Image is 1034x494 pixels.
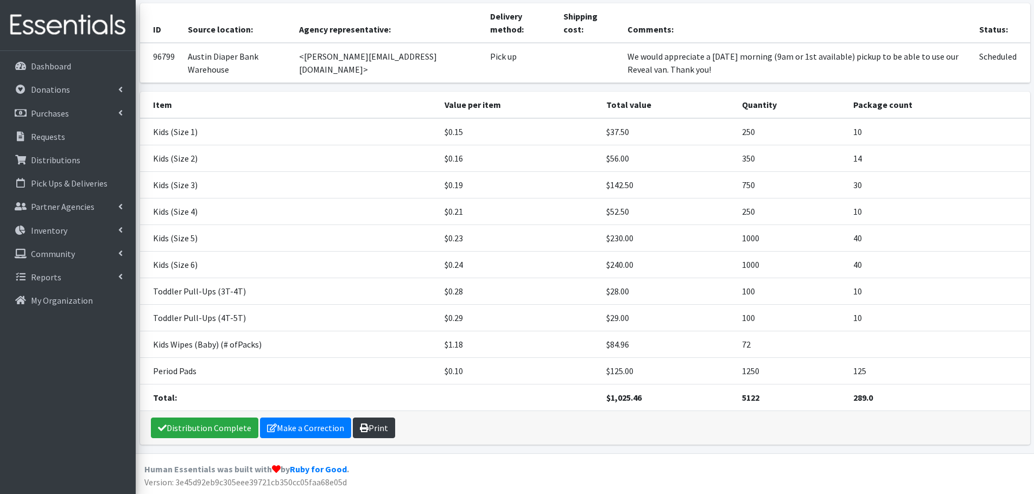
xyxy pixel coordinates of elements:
[847,145,1030,171] td: 14
[438,304,600,331] td: $0.29
[4,55,131,77] a: Dashboard
[735,92,847,118] th: Quantity
[735,171,847,198] td: 750
[557,3,621,43] th: Shipping cost:
[438,92,600,118] th: Value per item
[140,118,439,145] td: Kids (Size 1)
[735,198,847,224] td: 250
[438,145,600,171] td: $0.16
[4,7,131,43] img: HumanEssentials
[621,3,973,43] th: Comments:
[140,304,439,331] td: Toddler Pull-Ups (4T-5T)
[31,225,67,236] p: Inventory
[4,243,131,265] a: Community
[31,155,80,165] p: Distributions
[847,224,1030,251] td: 40
[853,392,873,403] strong: 289.0
[600,224,735,251] td: $230.00
[144,464,349,474] strong: Human Essentials was built with by .
[140,198,439,224] td: Kids (Size 4)
[600,251,735,278] td: $240.00
[438,251,600,278] td: $0.24
[600,198,735,224] td: $52.50
[31,178,107,189] p: Pick Ups & Deliveries
[484,3,557,43] th: Delivery method:
[742,392,759,403] strong: 5122
[140,92,439,118] th: Item
[31,295,93,306] p: My Organization
[735,304,847,331] td: 100
[140,224,439,251] td: Kids (Size 5)
[600,357,735,384] td: $125.00
[600,331,735,357] td: $84.96
[181,43,293,83] td: Austin Diaper Bank Warehouse
[260,418,351,438] a: Make a Correction
[140,357,439,384] td: Period Pads
[606,392,642,403] strong: $1,025.46
[438,357,600,384] td: $0.10
[4,102,131,124] a: Purchases
[484,43,557,83] td: Pick up
[293,43,484,83] td: <[PERSON_NAME][EMAIL_ADDRESS][DOMAIN_NAME]>
[31,248,75,259] p: Community
[4,196,131,217] a: Partner Agencies
[140,278,439,304] td: Toddler Pull-Ups (3T-4T)
[600,118,735,145] td: $37.50
[438,278,600,304] td: $0.28
[600,92,735,118] th: Total value
[438,224,600,251] td: $0.23
[353,418,395,438] a: Print
[31,84,70,95] p: Donations
[4,172,131,194] a: Pick Ups & Deliveries
[847,198,1030,224] td: 10
[735,224,847,251] td: 1000
[847,92,1030,118] th: Package count
[847,304,1030,331] td: 10
[293,3,484,43] th: Agency representative:
[735,331,847,357] td: 72
[153,392,177,403] strong: Total:
[735,118,847,145] td: 250
[31,108,69,119] p: Purchases
[140,251,439,278] td: Kids (Size 6)
[438,198,600,224] td: $0.21
[973,3,1030,43] th: Status:
[600,145,735,171] td: $56.00
[847,171,1030,198] td: 30
[144,477,347,487] span: Version: 3e45d92eb9c305eee39721cb350cc05faa68e05d
[847,118,1030,145] td: 10
[140,331,439,357] td: Kids Wipes (Baby) (# ofPacks)
[4,126,131,147] a: Requests
[4,290,131,311] a: My Organization
[4,220,131,241] a: Inventory
[438,331,600,357] td: $1.18
[31,61,71,72] p: Dashboard
[140,171,439,198] td: Kids (Size 3)
[600,171,735,198] td: $142.50
[140,145,439,171] td: Kids (Size 2)
[621,43,973,83] td: We would appreciate a [DATE] morning (9am or 1st available) pickup to be able to use our Reveal v...
[290,464,347,474] a: Ruby for Good
[600,278,735,304] td: $28.00
[31,131,65,142] p: Requests
[735,278,847,304] td: 100
[735,357,847,384] td: 1250
[31,272,61,283] p: Reports
[4,149,131,171] a: Distributions
[140,43,181,83] td: 96799
[973,43,1030,83] td: Scheduled
[735,251,847,278] td: 1000
[847,251,1030,278] td: 40
[847,278,1030,304] td: 10
[847,357,1030,384] td: 125
[438,118,600,145] td: $0.15
[4,266,131,288] a: Reports
[600,304,735,331] td: $29.00
[4,79,131,100] a: Donations
[140,3,181,43] th: ID
[181,3,293,43] th: Source location:
[735,145,847,171] td: 350
[151,418,258,438] a: Distribution Complete
[31,201,94,212] p: Partner Agencies
[438,171,600,198] td: $0.19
